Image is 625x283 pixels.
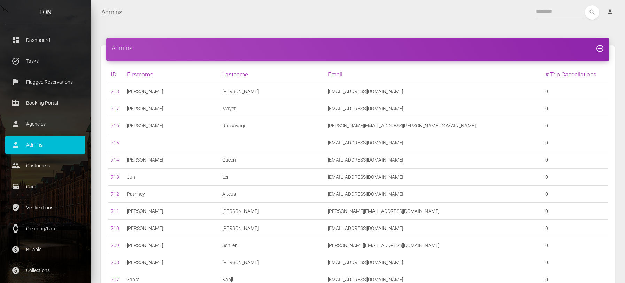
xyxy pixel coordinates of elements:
p: Billable [10,244,80,255]
td: [PERSON_NAME][EMAIL_ADDRESS][DOMAIN_NAME] [325,203,542,220]
a: paid Collections [5,262,85,279]
td: [EMAIL_ADDRESS][DOMAIN_NAME] [325,134,542,151]
a: flag Flagged Reservations [5,73,85,91]
td: 0 [542,117,608,134]
td: [PERSON_NAME] [124,237,219,254]
td: [PERSON_NAME] [219,203,325,220]
td: [PERSON_NAME] [124,117,219,134]
a: people Customers [5,157,85,174]
td: [PERSON_NAME][EMAIL_ADDRESS][DOMAIN_NAME] [325,237,542,254]
i: add_circle_outline [596,44,604,53]
td: 0 [542,83,608,100]
td: [PERSON_NAME][EMAIL_ADDRESS][PERSON_NAME][DOMAIN_NAME] [325,117,542,134]
a: corporate_fare Booking Portal [5,94,85,112]
a: 713 [111,174,119,180]
p: Tasks [10,56,80,66]
p: Cars [10,181,80,192]
a: person Agencies [5,115,85,133]
td: 0 [542,254,608,271]
p: Admins [10,140,80,150]
p: Dashboard [10,35,80,45]
td: [EMAIL_ADDRESS][DOMAIN_NAME] [325,151,542,169]
a: 709 [111,243,119,248]
a: paid Billable [5,241,85,258]
a: 711 [111,208,119,214]
td: [PERSON_NAME] [124,254,219,271]
td: [PERSON_NAME] [124,100,219,117]
td: Mayet [219,100,325,117]
td: Schlien [219,237,325,254]
a: person Admins [5,136,85,154]
a: add_circle_outline [596,44,604,52]
th: Email [325,66,542,83]
td: [EMAIL_ADDRESS][DOMAIN_NAME] [325,186,542,203]
a: drive_eta Cars [5,178,85,195]
td: 0 [542,151,608,169]
p: Verifications [10,202,80,213]
td: [PERSON_NAME] [124,203,219,220]
p: Flagged Reservations [10,77,80,87]
td: [PERSON_NAME] [124,220,219,237]
a: 707 [111,277,119,282]
th: Lastname [219,66,325,83]
a: verified_user Verifications [5,199,85,216]
td: Alteus [219,186,325,203]
td: [EMAIL_ADDRESS][DOMAIN_NAME] [325,83,542,100]
a: 718 [111,89,119,94]
td: Russavage [219,117,325,134]
a: person [601,5,620,19]
td: 0 [542,100,608,117]
button: search [585,5,599,20]
td: [EMAIL_ADDRESS][DOMAIN_NAME] [325,254,542,271]
a: 716 [111,123,119,128]
i: person [607,8,614,15]
td: 0 [542,220,608,237]
td: 0 [542,203,608,220]
a: 710 [111,225,119,231]
td: [EMAIL_ADDRESS][DOMAIN_NAME] [325,220,542,237]
a: task_alt Tasks [5,52,85,70]
th: ID [108,66,124,83]
a: Admins [101,3,122,21]
p: Collections [10,265,80,276]
a: 717 [111,106,119,111]
a: dashboard Dashboard [5,31,85,49]
p: Booking Portal [10,98,80,108]
a: 715 [111,140,119,146]
td: 0 [542,237,608,254]
td: Lei [219,169,325,186]
a: 708 [111,260,119,265]
a: 714 [111,157,119,163]
a: 712 [111,191,119,197]
td: 0 [542,134,608,151]
td: [EMAIL_ADDRESS][DOMAIN_NAME] [325,169,542,186]
td: [PERSON_NAME] [124,83,219,100]
td: 0 [542,186,608,203]
td: 0 [542,169,608,186]
p: Cleaning/Late [10,223,80,234]
p: Agencies [10,119,80,129]
th: Firstname [124,66,219,83]
td: Patriney [124,186,219,203]
td: [PERSON_NAME] [219,254,325,271]
td: [PERSON_NAME] [219,220,325,237]
td: [PERSON_NAME] [124,151,219,169]
p: Customers [10,161,80,171]
td: Jun [124,169,219,186]
a: watch Cleaning/Late [5,220,85,237]
td: [EMAIL_ADDRESS][DOMAIN_NAME] [325,100,542,117]
td: [PERSON_NAME] [219,83,325,100]
td: Queen [219,151,325,169]
th: # Trip Cancellations [542,66,608,83]
h4: Admins [111,44,604,52]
